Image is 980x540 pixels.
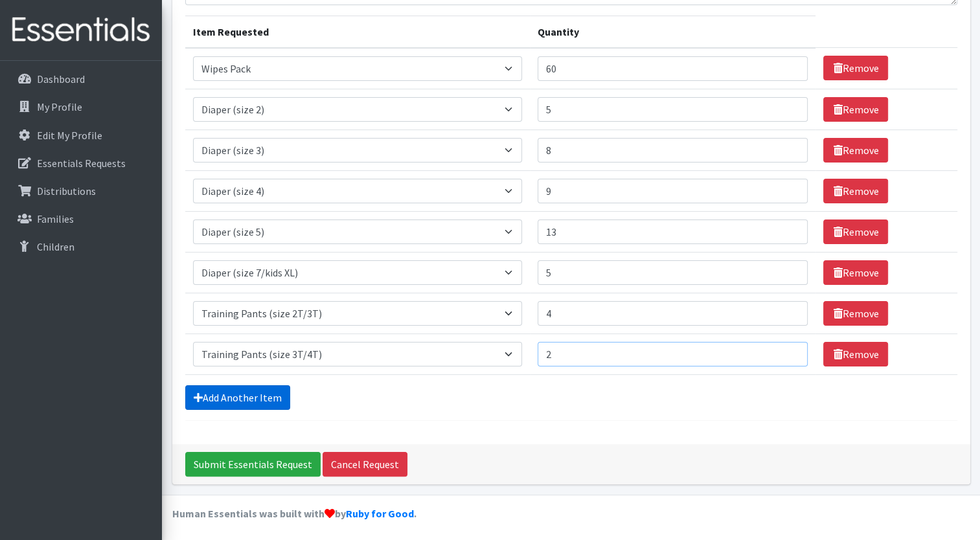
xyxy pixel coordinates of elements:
p: Distributions [37,185,96,197]
a: Distributions [5,178,157,204]
p: My Profile [37,100,82,113]
strong: Human Essentials was built with by . [172,507,416,520]
a: Children [5,234,157,260]
a: Add Another Item [185,385,290,410]
a: Cancel Request [323,452,407,477]
p: Edit My Profile [37,129,102,142]
th: Item Requested [185,16,530,48]
a: Remove [823,260,888,285]
a: Remove [823,97,888,122]
a: Ruby for Good [346,507,414,520]
a: Families [5,206,157,232]
a: Edit My Profile [5,122,157,148]
a: Remove [823,56,888,80]
a: Dashboard [5,66,157,92]
a: Remove [823,301,888,326]
p: Children [37,240,74,253]
a: Essentials Requests [5,150,157,176]
p: Dashboard [37,73,85,85]
a: My Profile [5,94,157,120]
a: Remove [823,342,888,366]
th: Quantity [530,16,815,48]
a: Remove [823,179,888,203]
img: HumanEssentials [5,8,157,52]
p: Essentials Requests [37,157,126,170]
a: Remove [823,219,888,244]
a: Remove [823,138,888,163]
p: Families [37,212,74,225]
input: Submit Essentials Request [185,452,321,477]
